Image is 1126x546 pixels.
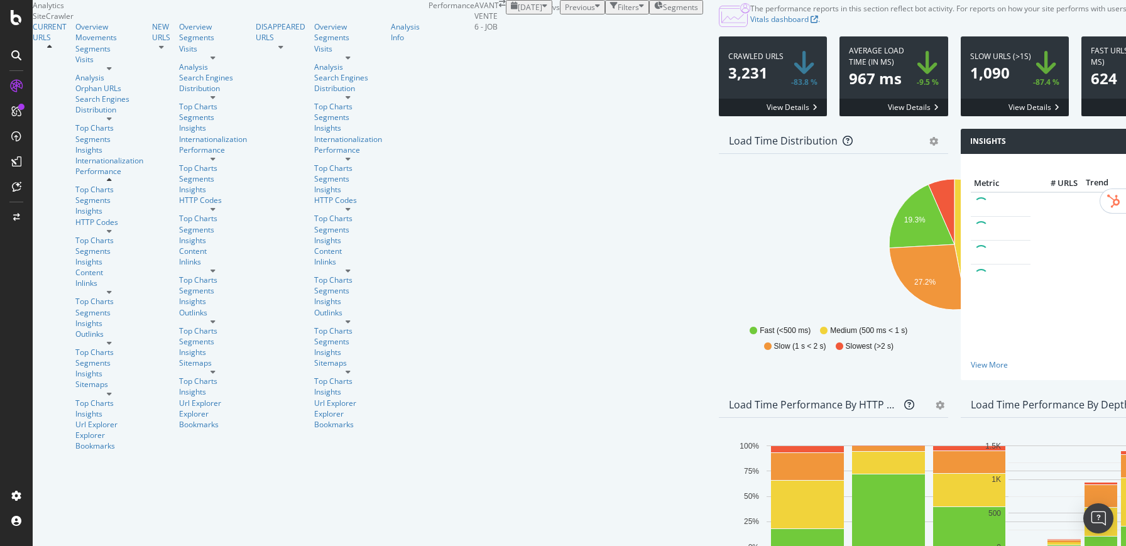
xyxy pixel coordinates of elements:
a: Internationalization [179,134,247,145]
div: Insights [314,184,382,195]
a: Segments [75,358,143,368]
a: Top Charts [179,213,247,224]
div: Outlinks [179,307,247,318]
a: Insights [314,123,382,133]
div: Overview [179,21,247,32]
div: Insights [314,296,382,307]
a: Segments [314,173,382,184]
div: Segments [179,224,247,235]
div: Top Charts [75,347,143,358]
div: Inlinks [314,256,382,267]
a: Insights [75,256,143,267]
a: Segments [179,173,247,184]
a: HTTP Codes [75,217,143,227]
a: HTTP Codes [179,195,247,205]
a: Movements [75,32,143,43]
a: Insights [75,145,143,155]
a: Internationalization [75,155,143,166]
a: Explorer Bookmarks [75,430,143,451]
div: Segments [75,246,143,256]
a: Segments [179,112,247,123]
a: Visits [75,54,143,65]
a: Top Charts [314,213,382,224]
div: Insights [75,408,143,419]
a: Insights [75,368,143,379]
div: gear [936,401,944,410]
a: Outlinks [314,307,382,318]
a: Segments [75,307,143,318]
text: 25% [744,517,759,526]
div: Segments [75,134,143,145]
div: Insights [179,296,247,307]
div: Segments [75,195,143,205]
a: Top Charts [75,184,143,195]
a: Top Charts [75,296,143,307]
a: Insights [75,205,143,216]
a: Distribution [179,83,247,94]
div: Search Engines [75,94,129,104]
a: Inlinks [75,278,143,288]
div: gear [929,137,938,146]
a: Explorer Bookmarks [314,408,382,430]
a: Content [314,246,382,256]
a: Visits [179,43,247,54]
a: Segments [179,336,247,347]
a: Segments [179,285,247,296]
a: Segments [75,43,143,54]
a: Insights [75,318,143,329]
div: Content [75,267,143,278]
div: HTTP Codes [314,195,382,205]
div: Filters [618,2,639,13]
a: Performance [314,145,382,155]
text: 100% [740,441,759,450]
a: Outlinks [75,329,143,339]
text: 27.2% [914,278,936,287]
a: Url Explorer [75,419,143,430]
div: Insights [179,347,247,358]
a: Insights [314,235,382,246]
div: Load Time Performance by HTTP Status Code [729,398,899,411]
a: Analysis [179,62,247,72]
a: Top Charts [75,123,143,133]
div: Top Charts [179,275,247,285]
img: CjTTJyXI.png [719,3,750,27]
div: Distribution [314,83,382,94]
div: Search Engines [179,72,233,83]
div: Top Charts [75,398,143,408]
a: Segments [314,285,382,296]
a: Sitemaps [75,379,143,390]
a: Analysis Info [391,21,420,43]
a: Top Charts [314,275,382,285]
a: Search Engines [314,72,368,83]
a: Distribution [75,104,143,115]
div: Segments [314,224,382,235]
span: Previous [565,2,595,13]
a: CURRENT URLS [33,21,67,43]
a: Content [179,246,247,256]
div: Load Time Distribution [729,134,838,147]
div: Top Charts [314,325,382,336]
text: 500 [988,509,1000,518]
text: 1.5K [985,441,1001,450]
a: Internationalization [314,134,382,145]
a: Analysis [314,62,382,72]
a: Inlinks [179,256,247,267]
a: Top Charts [314,163,382,173]
div: Segments [314,32,382,43]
